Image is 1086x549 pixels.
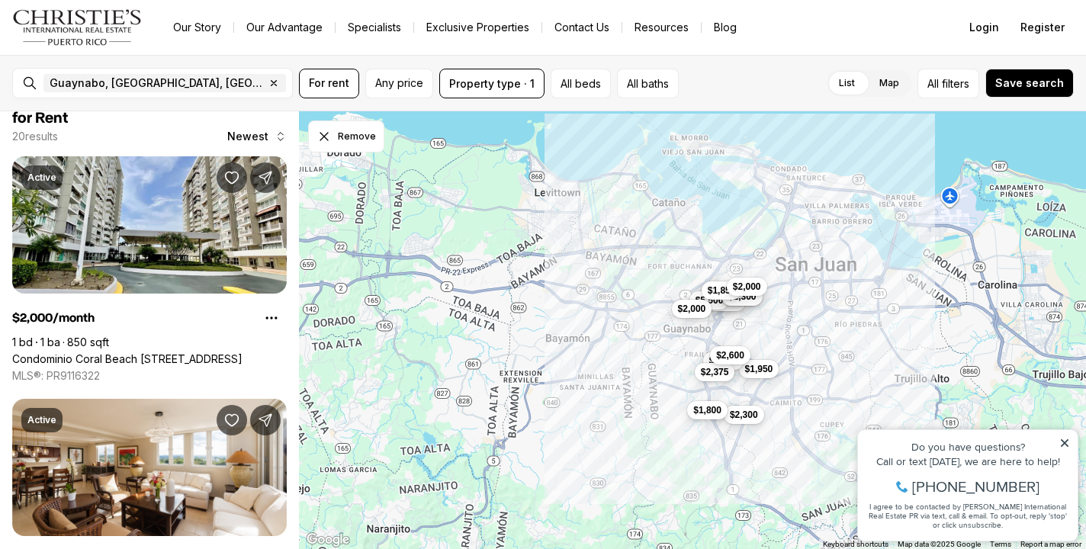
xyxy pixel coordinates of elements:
a: Specialists [336,17,413,38]
button: Contact Us [542,17,622,38]
p: Active [27,172,56,184]
button: For rent [299,69,359,98]
span: $2,600 [716,349,744,361]
span: $3,000 [712,295,741,307]
button: Save Property: PR-2 VILLA CAPARRA PLAZA #PH-1 [217,405,247,435]
button: Any price [365,69,433,98]
span: Save search [995,77,1064,89]
button: Register [1011,12,1074,43]
button: Save search [985,69,1074,98]
span: $2,000 [678,302,706,314]
span: Login [969,21,999,34]
span: Any price [375,77,423,89]
img: logo [12,9,143,46]
button: Login [960,12,1008,43]
button: $1,800 [687,400,728,419]
button: $2,000 [672,299,712,317]
a: Resources [622,17,701,38]
a: Exclusive Properties [414,17,541,38]
span: $5,500 [696,294,724,307]
span: [PHONE_NUMBER] [63,72,190,87]
button: Newest [218,121,296,152]
button: Allfilters [917,69,979,98]
button: $1,950 [739,359,779,377]
button: Share Property [250,162,281,193]
span: $2,375 [701,366,729,378]
p: Active [27,414,56,426]
button: Dismiss drawing [308,120,384,152]
a: Our Story [161,17,233,38]
button: $5,500 [689,291,730,310]
button: All beds [551,69,611,98]
span: $1,850 [708,284,736,297]
button: $2,000 [727,278,767,296]
span: For rent [309,77,349,89]
p: 20 results [12,130,58,143]
a: Our Advantage [234,17,335,38]
a: Condominio Coral Beach 2 APT 1907 #19, CAROLINA PR, 00979 [12,352,243,366]
span: Newest [227,130,268,143]
span: Register [1020,21,1065,34]
a: Blog [702,17,749,38]
span: All [927,75,939,91]
span: Guaynabo, [GEOGRAPHIC_DATA], [GEOGRAPHIC_DATA] [50,77,265,89]
button: Property type · 1 [439,69,545,98]
span: $2,300 [728,290,757,302]
button: Property options [256,303,287,333]
div: Call or text [DATE], we are here to help! [16,49,220,59]
div: Do you have questions? [16,34,220,45]
span: $2,000 [733,281,761,293]
button: Share Property [250,405,281,435]
label: List [827,69,867,97]
button: $2,300 [724,405,764,423]
button: All baths [617,69,679,98]
button: $2,300 [703,351,744,369]
span: I agree to be contacted by [PERSON_NAME] International Real Estate PR via text, call & email. To ... [19,94,217,123]
button: $2,300 [722,287,763,305]
button: $2,375 [695,363,735,381]
span: $2,300 [709,354,737,366]
button: $3,000 [706,292,747,310]
button: Save Property: Condominio Coral Beach 2 APT 1907 #19 [217,162,247,193]
span: $1,800 [693,403,721,416]
span: filters [942,75,969,91]
span: $1,950 [745,362,773,374]
button: $2,600 [710,346,750,364]
label: Map [867,69,911,97]
span: $2,300 [730,408,758,420]
button: $1,850 [702,281,742,300]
